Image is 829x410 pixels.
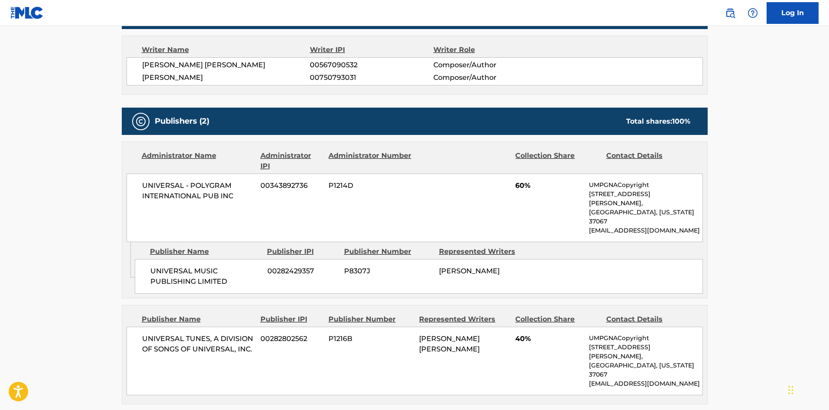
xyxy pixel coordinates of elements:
[439,246,527,257] div: Represented Writers
[419,314,509,325] div: Represented Writers
[419,335,480,353] span: [PERSON_NAME] [PERSON_NAME]
[155,116,209,126] h5: Publishers (2)
[589,379,702,388] p: [EMAIL_ADDRESS][DOMAIN_NAME]
[344,266,432,276] span: P8307J
[433,72,546,83] span: Composer/Author
[606,151,690,171] div: Contact Details
[328,334,413,344] span: P1216B
[589,334,702,343] p: UMPGNACopyright
[150,246,260,257] div: Publisher Name
[722,4,739,22] a: Public Search
[786,368,829,410] iframe: Chat Widget
[344,246,432,257] div: Publisher Number
[439,267,500,275] span: [PERSON_NAME]
[142,72,310,83] span: [PERSON_NAME]
[142,314,254,325] div: Publisher Name
[150,266,261,287] span: UNIVERSAL MUSIC PUBLISHING LIMITED
[328,151,413,171] div: Administrator Number
[260,334,322,344] span: 00282802562
[515,314,599,325] div: Collection Share
[142,180,254,201] span: UNIVERSAL - POLYGRAM INTERNATIONAL PUB INC
[10,7,44,19] img: MLC Logo
[142,60,310,70] span: [PERSON_NAME] [PERSON_NAME]
[589,361,702,379] p: [GEOGRAPHIC_DATA], [US_STATE] 37067
[433,60,546,70] span: Composer/Author
[767,2,819,24] a: Log In
[267,246,338,257] div: Publisher IPI
[136,116,146,127] img: Publishers
[589,208,702,226] p: [GEOGRAPHIC_DATA], [US_STATE] 37067
[748,8,758,18] img: help
[515,334,582,344] span: 40%
[626,116,690,127] div: Total shares:
[310,72,433,83] span: 00750793031
[433,45,546,55] div: Writer Role
[260,314,322,325] div: Publisher IPI
[142,334,254,354] span: UNIVERSAL TUNES, A DIVISION OF SONGS OF UNIVERSAL, INC.
[589,343,702,361] p: [STREET_ADDRESS][PERSON_NAME],
[310,60,433,70] span: 00567090532
[589,190,702,208] p: [STREET_ADDRESS][PERSON_NAME],
[589,180,702,190] p: UMPGNACopyright
[589,226,702,235] p: [EMAIL_ADDRESS][DOMAIN_NAME]
[744,4,761,22] div: Help
[725,8,735,18] img: search
[310,45,433,55] div: Writer IPI
[142,151,254,171] div: Administrator Name
[267,266,338,276] span: 00282429357
[606,314,690,325] div: Contact Details
[142,45,310,55] div: Writer Name
[672,117,690,125] span: 100 %
[515,180,582,191] span: 60%
[260,180,322,191] span: 00343892736
[328,180,413,191] span: P1214D
[788,377,793,403] div: Drag
[515,151,599,171] div: Collection Share
[328,314,413,325] div: Publisher Number
[260,151,322,171] div: Administrator IPI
